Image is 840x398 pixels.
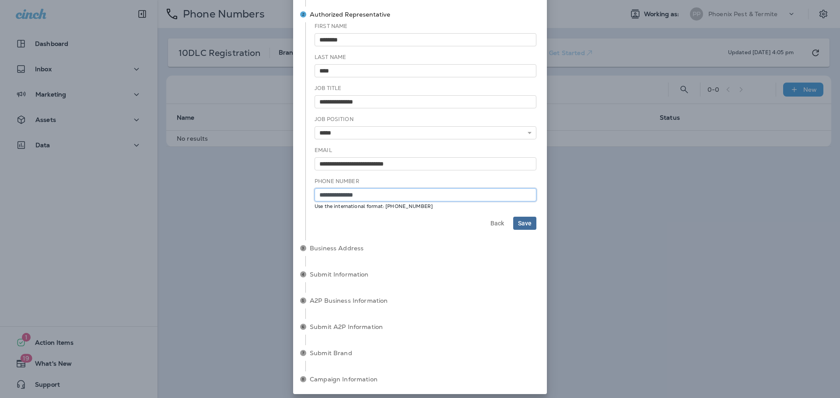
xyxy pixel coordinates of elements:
[315,116,353,123] label: Job Position
[302,351,304,355] text: 7
[315,23,347,30] label: First Name
[513,217,536,230] button: Save
[315,178,359,185] label: Phone Number
[310,10,390,19] span: Authorized Representative
[302,272,304,277] text: 4
[302,246,304,250] text: 3
[486,217,509,230] button: Back
[310,349,540,357] span: Submit Brand
[310,270,540,279] span: Submit Information
[302,325,304,329] text: 6
[302,298,304,303] text: 5
[315,147,332,154] label: Email
[310,296,540,305] span: A2P Business Information
[297,3,543,26] button: Authorized Representative
[315,203,536,210] small: Use the international format: [PHONE_NUMBER]
[490,220,504,226] span: Back
[310,375,540,384] span: Campaign Information
[518,220,532,226] span: Save
[302,377,304,381] text: 8
[310,322,540,331] span: Submit A2P Information
[315,85,341,92] label: Job Title
[310,244,540,253] span: Business Address
[302,12,304,17] text: 2
[315,54,346,61] label: Last Name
